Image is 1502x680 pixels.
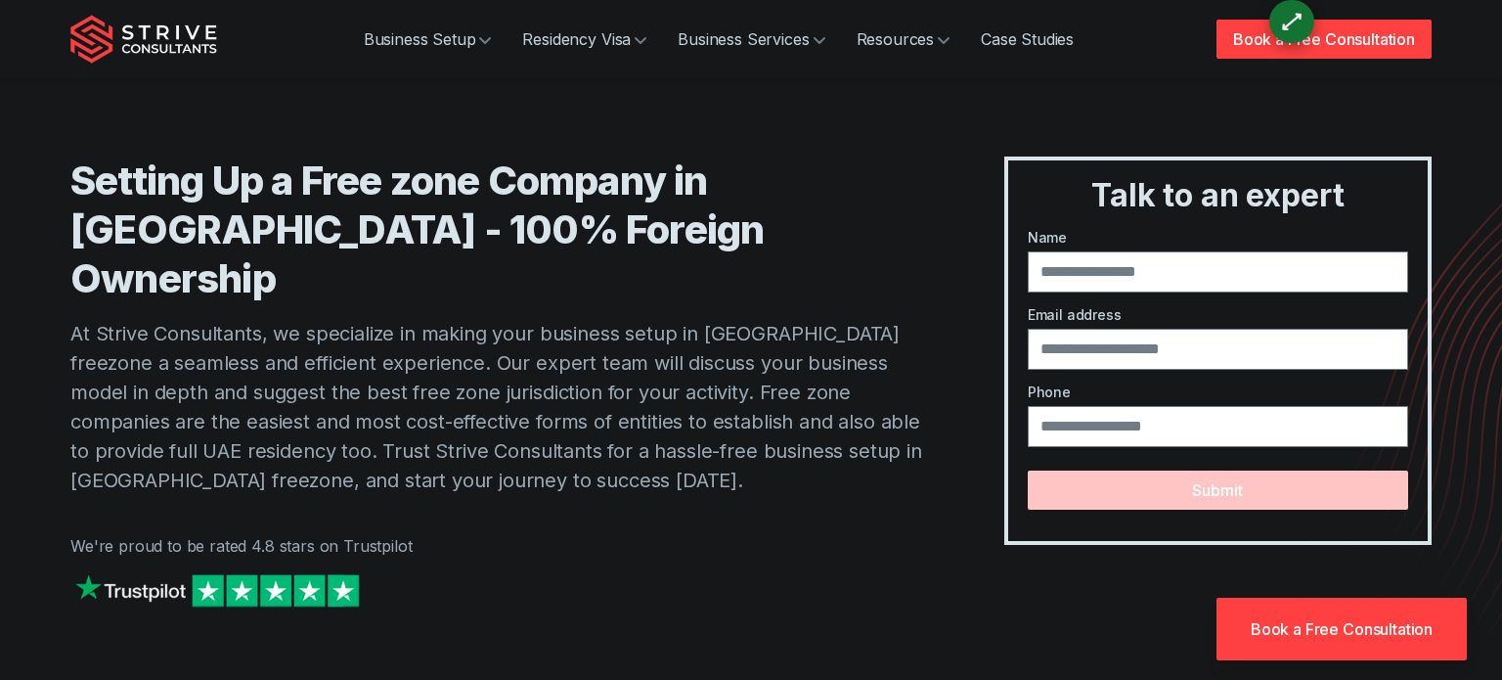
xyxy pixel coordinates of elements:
label: Email address [1028,304,1408,325]
h1: Setting Up a Free zone Company in [GEOGRAPHIC_DATA] - 100% Foreign Ownership [70,157,926,303]
a: Business Services [662,20,840,59]
label: Name [1028,227,1408,248]
p: We're proud to be rated 4.8 stars on Trustpilot [70,534,926,558]
a: Resources [841,20,966,59]
a: Residency Visa [507,20,662,59]
h3: Talk to an expert [1016,176,1420,215]
div: ⟷ [1273,3,1309,39]
a: Case Studies [965,20,1089,59]
a: Business Setup [348,20,508,59]
img: Strive Consultants [70,15,217,64]
a: Book a Free Consultation [1216,598,1467,660]
img: Strive on Trustpilot [70,569,364,612]
a: Book a Free Consultation [1216,20,1432,59]
button: Submit [1028,471,1408,510]
p: At Strive Consultants, we specialize in making your business setup in [GEOGRAPHIC_DATA] freezone ... [70,319,926,495]
label: Phone [1028,382,1408,402]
